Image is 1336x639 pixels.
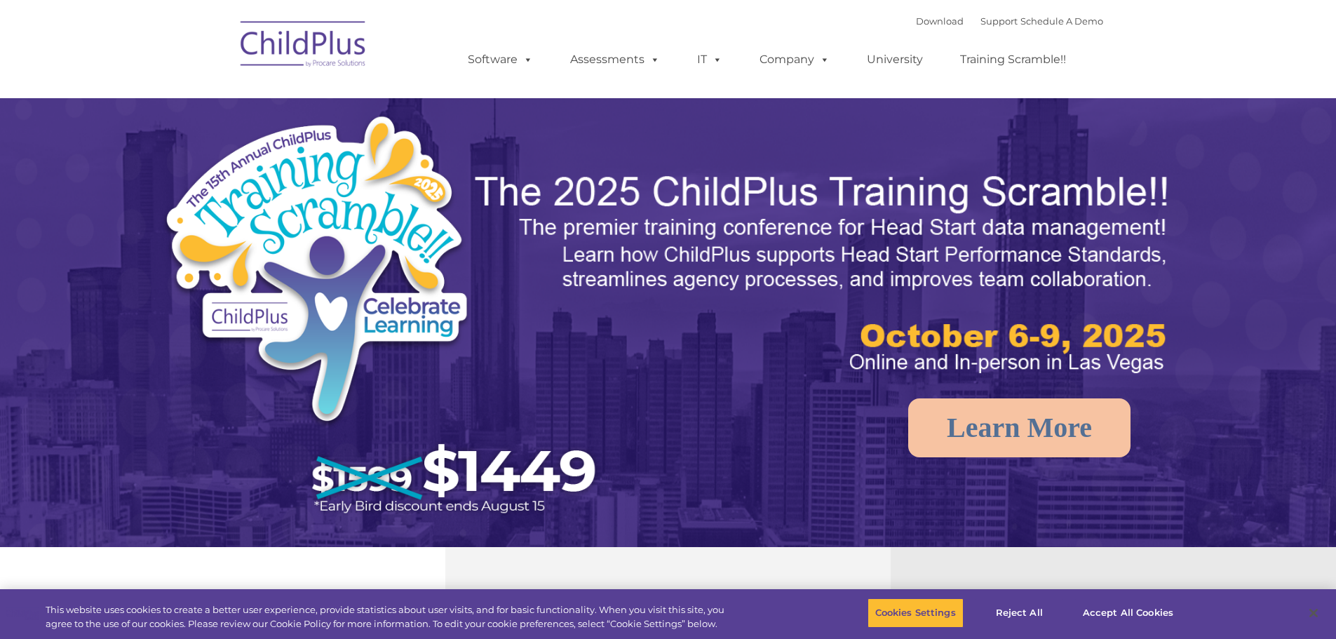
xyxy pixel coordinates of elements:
[195,93,238,103] span: Last name
[234,11,374,81] img: ChildPlus by Procare Solutions
[1020,15,1103,27] a: Schedule A Demo
[556,46,674,74] a: Assessments
[916,15,1103,27] font: |
[853,46,937,74] a: University
[454,46,547,74] a: Software
[1075,598,1181,628] button: Accept All Cookies
[908,398,1131,457] a: Learn More
[1298,598,1329,628] button: Close
[46,603,735,631] div: This website uses cookies to create a better user experience, provide statistics about user visit...
[916,15,964,27] a: Download
[946,46,1080,74] a: Training Scramble!!
[195,150,255,161] span: Phone number
[980,15,1018,27] a: Support
[745,46,844,74] a: Company
[868,598,964,628] button: Cookies Settings
[683,46,736,74] a: IT
[976,598,1063,628] button: Reject All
